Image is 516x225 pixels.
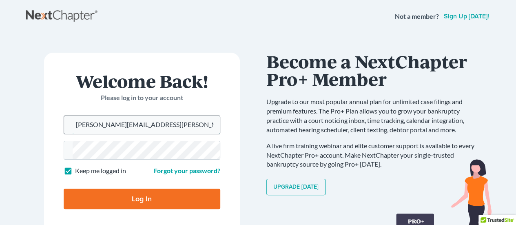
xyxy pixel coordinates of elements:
p: Please log in to your account [64,93,220,102]
h1: Welcome Back! [64,72,220,90]
input: Log In [64,189,220,209]
a: Forgot your password? [154,167,220,174]
a: Upgrade [DATE] [266,179,326,195]
label: Keep me logged in [75,166,126,176]
h1: Become a NextChapter Pro+ Member [266,53,483,87]
strong: Not a member? [395,12,439,21]
p: A live firm training webinar and elite customer support is available to every NextChapter Pro+ ac... [266,141,483,169]
p: Upgrade to our most popular annual plan for unlimited case filings and premium features. The Pro+... [266,97,483,134]
input: Email Address [73,116,220,134]
a: Sign up [DATE]! [442,13,491,20]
